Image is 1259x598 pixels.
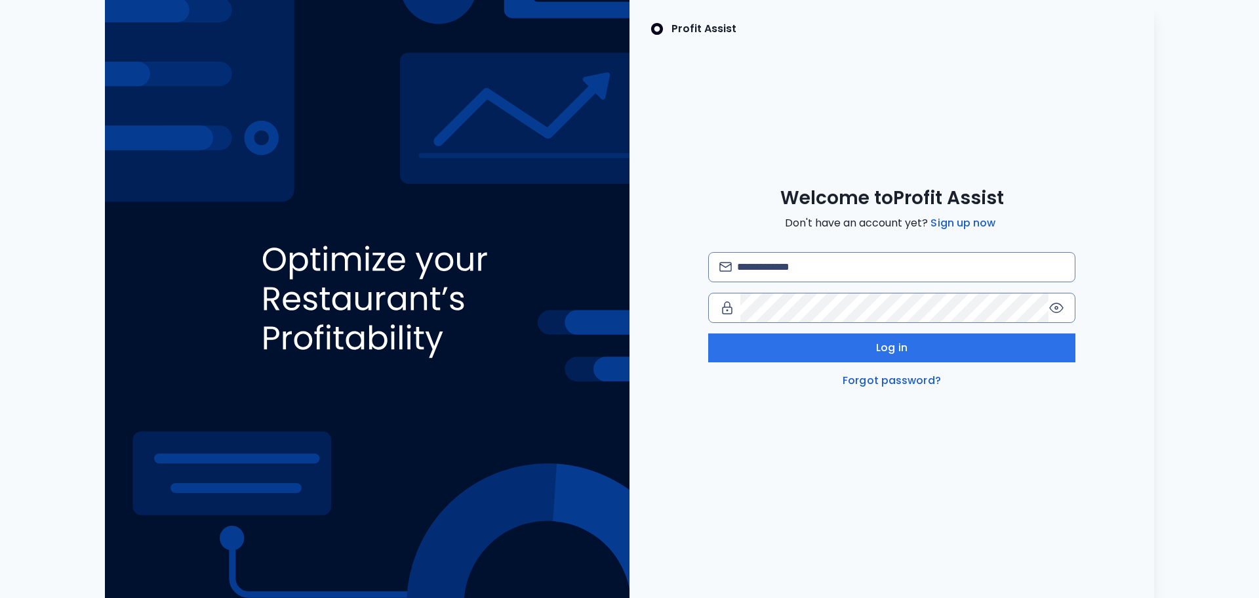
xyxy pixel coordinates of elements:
[708,333,1075,362] button: Log in
[785,215,998,231] span: Don't have an account yet?
[928,215,998,231] a: Sign up now
[650,21,664,37] img: SpotOn Logo
[876,340,908,356] span: Log in
[671,21,736,37] p: Profit Assist
[719,262,732,272] img: email
[840,373,944,389] a: Forgot password?
[780,186,1004,210] span: Welcome to Profit Assist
